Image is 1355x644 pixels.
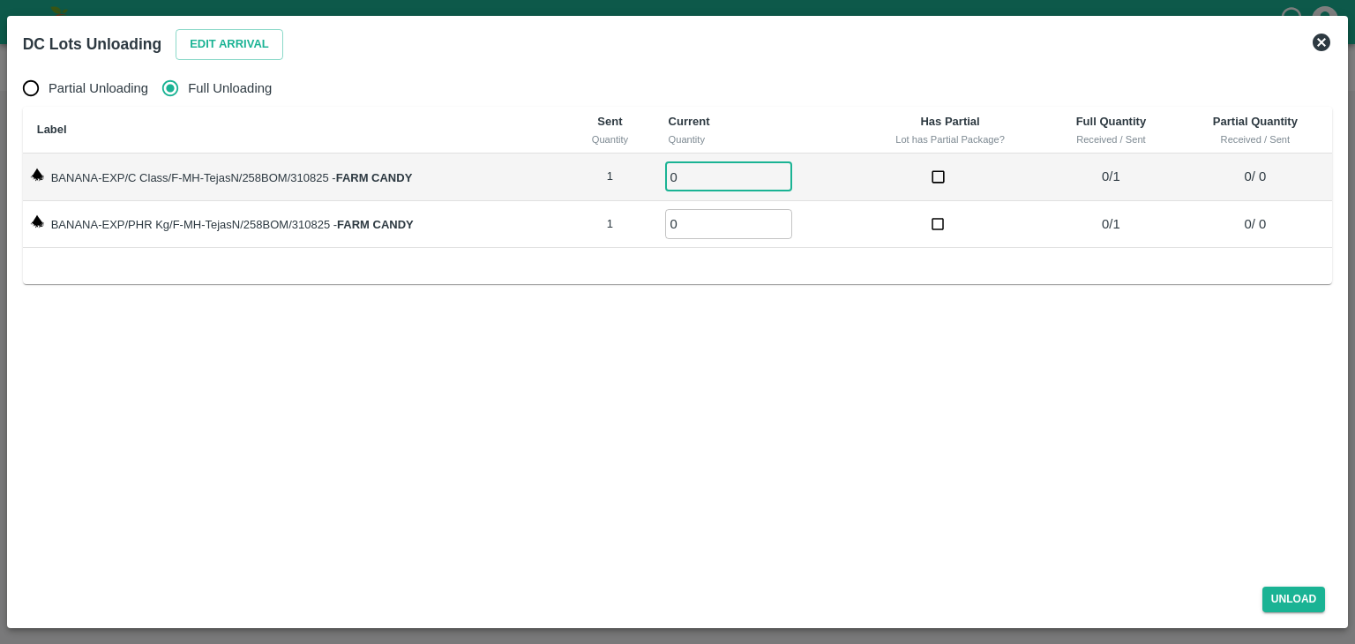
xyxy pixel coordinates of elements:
b: Has Partial [920,115,979,128]
b: Current [669,115,710,128]
img: weight [30,214,44,228]
strong: FARM CANDY [337,218,414,231]
p: 0 / 1 [1051,214,1171,234]
div: Quantity [580,131,640,147]
span: Partial Unloading [49,79,148,98]
div: Received / Sent [1192,131,1318,147]
strong: FARM CANDY [336,171,413,184]
td: 1 [565,154,654,201]
td: BANANA-EXP/C Class/F-MH-TejasN/258BOM/310825 - [23,154,566,201]
p: 0 / 1 [1051,167,1171,186]
p: 0 / 0 [1185,214,1325,234]
span: Full Unloading [188,79,272,98]
b: Label [37,123,67,136]
td: 1 [565,201,654,249]
div: Lot has Partial Package? [871,131,1030,147]
div: Received / Sent [1058,131,1164,147]
input: 0 [665,209,792,238]
td: BANANA-EXP/PHR Kg/F-MH-TejasN/258BOM/310825 - [23,201,566,249]
b: DC Lots Unloading [23,35,161,53]
input: 0 [665,162,792,191]
b: Partial Quantity [1213,115,1298,128]
img: weight [30,168,44,182]
button: Unload [1262,587,1326,612]
p: 0 / 0 [1185,167,1325,186]
div: Quantity [669,131,842,147]
b: Sent [597,115,622,128]
button: Edit Arrival [176,29,283,60]
b: Full Quantity [1076,115,1146,128]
